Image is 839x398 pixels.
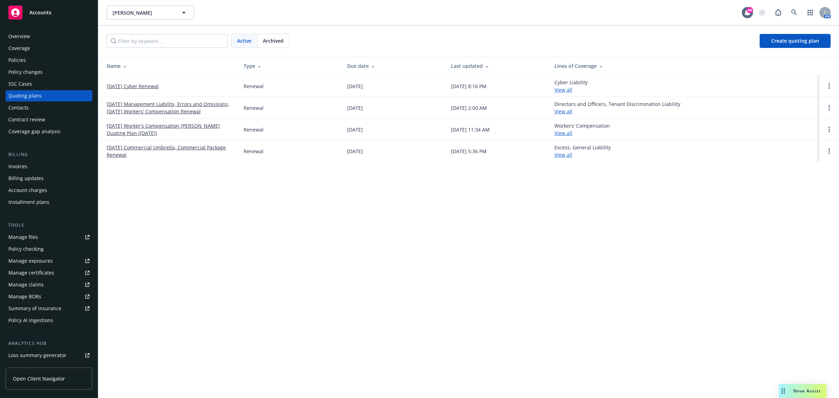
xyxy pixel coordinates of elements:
a: Search [787,6,801,20]
a: Coverage [6,43,92,54]
div: Policies [8,55,26,66]
a: Policy AI ingestions [6,315,92,326]
input: Filter by keyword... [107,34,228,48]
div: Workers' Compensation [554,122,610,137]
div: Manage exposures [8,255,53,266]
div: [DATE] 11:34 AM [451,126,490,133]
div: Installment plans [8,197,49,208]
a: View all [554,108,572,115]
span: Create quoting plan [771,37,819,44]
a: Summary of insurance [6,303,92,314]
a: View all [554,151,572,158]
div: [DATE] [347,104,363,112]
a: Open options [825,125,833,134]
a: Contract review [6,114,92,125]
a: [DATE] Worker's Compensation [PERSON_NAME] Quoting Plan ([DATE]) [107,122,232,137]
div: 44 [747,7,753,13]
a: Open options [825,104,833,112]
div: [DATE] 8:16 PM [451,83,487,90]
div: Drag to move [779,384,788,398]
button: [PERSON_NAME] [107,6,194,20]
a: Overview [6,31,92,42]
div: Manage files [8,232,38,243]
a: [DATE] Cyber Renewal [107,83,159,90]
a: Manage exposures [6,255,92,266]
div: Billing [6,151,92,158]
div: Contract review [8,114,45,125]
div: Policy AI ingestions [8,315,53,326]
a: Installment plans [6,197,92,208]
a: Coverage gap analysis [6,126,92,137]
a: Accounts [6,3,92,22]
a: View all [554,130,572,136]
div: Excess, General Liability [554,144,611,158]
a: Loss summary generator [6,350,92,361]
div: Renewal [244,83,264,90]
div: Manage claims [8,279,44,290]
div: [DATE] [347,83,363,90]
div: Analytics hub [6,340,92,347]
a: Open options [825,82,833,90]
a: Start snowing [755,6,769,20]
div: Overview [8,31,30,42]
div: Billing updates [8,173,44,184]
div: Lines of Coverage [554,62,814,70]
div: Due date [347,62,439,70]
a: Manage claims [6,279,92,290]
div: SSC Cases [8,78,32,90]
div: Name [107,62,232,70]
span: Open Client Navigator [13,375,65,382]
a: Manage BORs [6,291,92,302]
div: Last updated [451,62,543,70]
a: Manage files [6,232,92,243]
a: Policy checking [6,243,92,255]
div: Quoting plans [8,90,42,101]
div: Directors and Officers, Tenant Discrimination Liability [554,100,680,115]
div: Manage certificates [8,267,54,278]
span: [PERSON_NAME] [113,9,173,16]
div: Renewal [244,104,264,112]
a: [DATE] Management Liability, Errors and Omissions, [DATE] Workers' Compensation Renewal [107,100,232,115]
div: Type [244,62,336,70]
a: Billing updates [6,173,92,184]
a: SSC Cases [6,78,92,90]
a: View all [554,86,572,93]
div: Account charges [8,185,47,196]
a: Quoting plans [6,90,92,101]
div: [DATE] 5:36 PM [451,148,487,155]
span: Active [237,37,251,44]
a: Manage certificates [6,267,92,278]
div: Policy checking [8,243,44,255]
a: Account charges [6,185,92,196]
div: Summary of insurance [8,303,62,314]
div: Cyber Liability [554,79,588,93]
div: Loss summary generator [8,350,66,361]
div: Manage BORs [8,291,41,302]
div: Tools [6,222,92,229]
a: Create quoting plan [760,34,831,48]
div: Contacts [8,102,29,113]
a: Policies [6,55,92,66]
span: Nova Assist [793,388,821,394]
a: [DATE] Commercial Umbrella, Commercial Package Renewal [107,144,232,158]
a: Policy changes [6,66,92,78]
span: Accounts [29,10,51,15]
div: Invoices [8,161,27,172]
a: Invoices [6,161,92,172]
div: [DATE] [347,148,363,155]
a: Switch app [803,6,817,20]
button: Nova Assist [779,384,826,398]
div: [DATE] 2:00 AM [451,104,487,112]
div: Renewal [244,148,264,155]
a: Contacts [6,102,92,113]
div: Coverage gap analysis [8,126,60,137]
span: Archived [263,37,284,44]
a: Open options [825,147,833,155]
div: Coverage [8,43,30,54]
div: Policy changes [8,66,43,78]
div: Renewal [244,126,264,133]
div: [DATE] [347,126,363,133]
a: Report a Bug [771,6,785,20]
